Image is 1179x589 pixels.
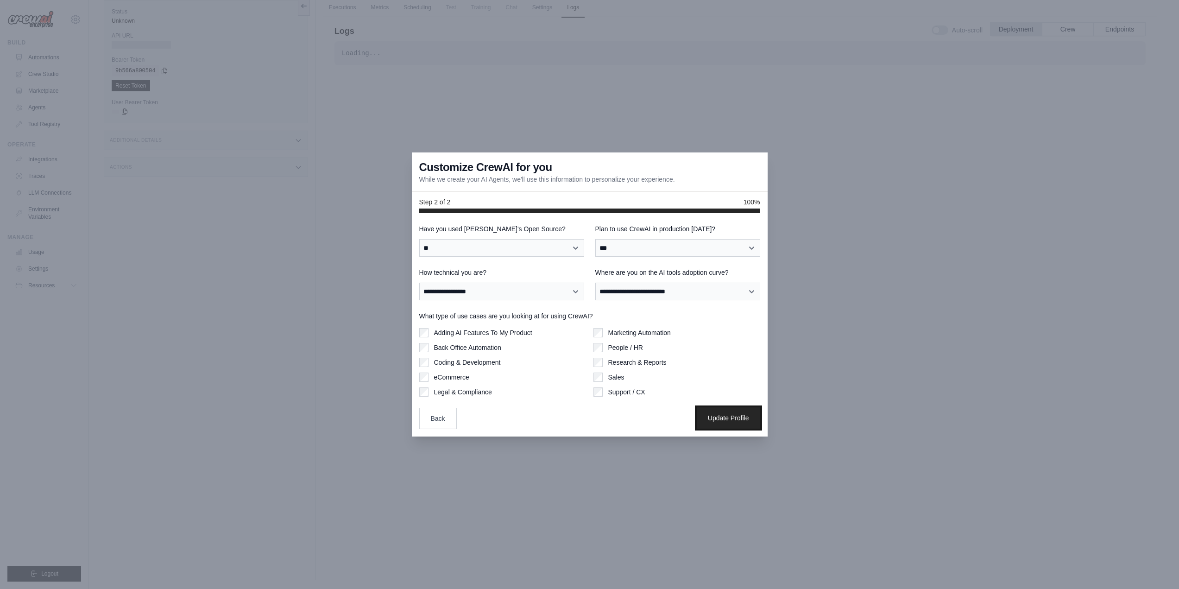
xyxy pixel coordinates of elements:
label: Plan to use CrewAI in production [DATE]? [595,224,760,234]
label: Have you used [PERSON_NAME]'s Open Source? [419,224,584,234]
label: Coding & Development [434,358,501,367]
label: eCommerce [434,373,469,382]
label: Support / CX [608,387,645,397]
p: While we create your AI Agents, we'll use this information to personalize your experience. [419,175,675,184]
label: Sales [608,373,624,382]
button: Update Profile [697,407,760,429]
label: Research & Reports [608,358,667,367]
span: 100% [744,197,760,207]
label: Adding AI Features To My Product [434,328,532,337]
label: Back Office Automation [434,343,501,352]
label: Marketing Automation [608,328,671,337]
label: Where are you on the AI tools adoption curve? [595,268,760,277]
label: What type of use cases are you looking at for using CrewAI? [419,311,760,321]
iframe: Chat Widget [1133,545,1179,589]
button: Back [419,408,457,429]
h3: Customize CrewAI for you [419,160,552,175]
label: People / HR [608,343,643,352]
label: Legal & Compliance [434,387,492,397]
span: Step 2 of 2 [419,197,451,207]
label: How technical you are? [419,268,584,277]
